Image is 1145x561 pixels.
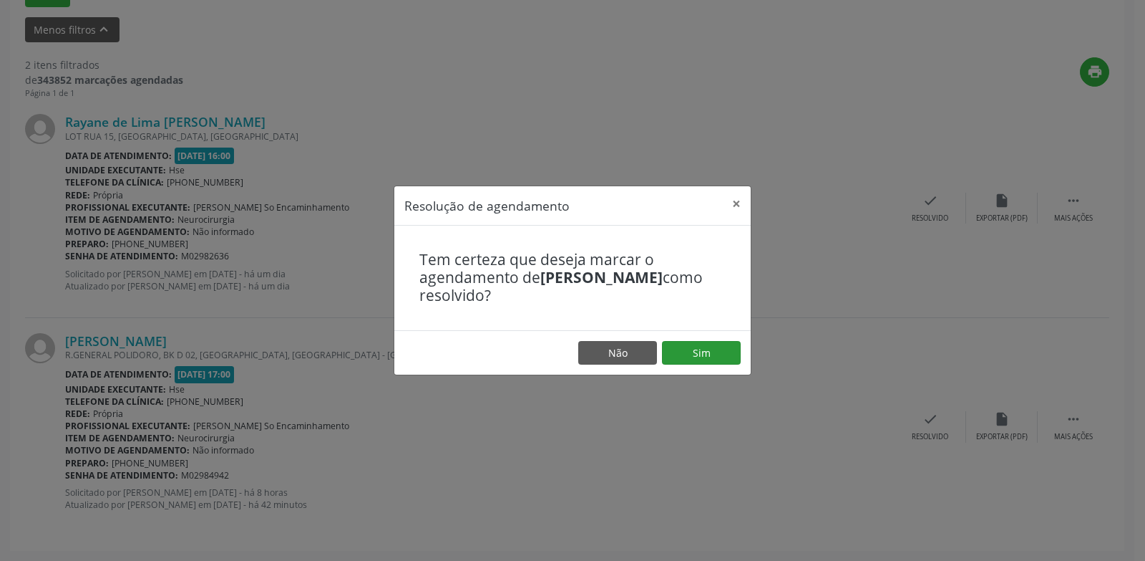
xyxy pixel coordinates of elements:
[419,251,726,305] h4: Tem certeza que deseja marcar o agendamento de como resolvido?
[578,341,657,365] button: Não
[662,341,741,365] button: Sim
[404,196,570,215] h5: Resolução de agendamento
[722,186,751,221] button: Close
[540,267,663,287] b: [PERSON_NAME]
